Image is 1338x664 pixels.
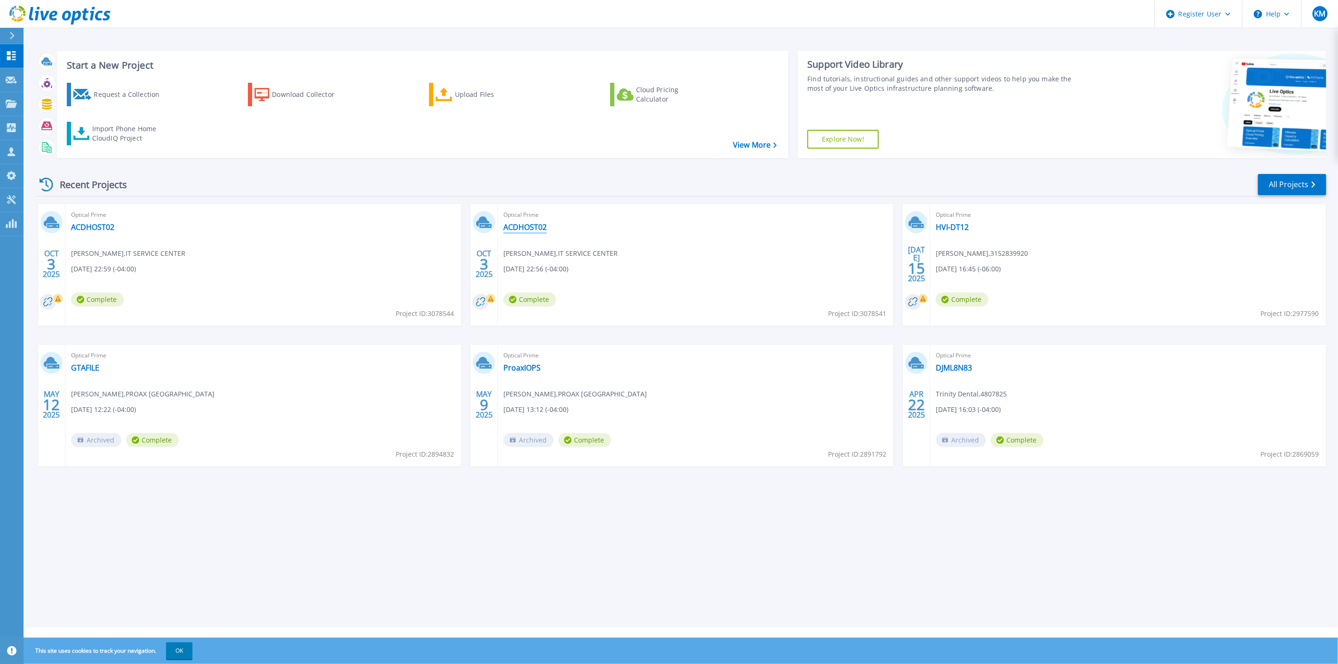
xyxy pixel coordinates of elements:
[936,350,1320,361] span: Optical Prime
[42,247,60,281] div: OCT 2025
[936,389,1007,399] span: Trinity Dental , 4807825
[47,260,56,268] span: 3
[480,401,488,409] span: 9
[636,85,711,104] div: Cloud Pricing Calculator
[503,350,888,361] span: Optical Prime
[828,308,886,319] span: Project ID: 3078541
[936,433,986,447] span: Archived
[991,433,1043,447] span: Complete
[396,308,454,319] span: Project ID: 3078544
[71,210,455,220] span: Optical Prime
[908,247,925,281] div: [DATE] 2025
[248,83,353,106] a: Download Collector
[71,404,136,415] span: [DATE] 12:22 (-04:00)
[26,642,192,659] span: This site uses cookies to track your navigation.
[71,222,114,232] a: ACDHOST02
[503,248,618,259] span: [PERSON_NAME] , IT SERVICE CENTER
[503,389,647,399] span: [PERSON_NAME] , PROAX [GEOGRAPHIC_DATA]
[610,83,715,106] a: Cloud Pricing Calculator
[71,248,185,259] span: [PERSON_NAME] , IT SERVICE CENTER
[42,387,60,422] div: MAY 2025
[503,363,541,372] a: ProaxIOPS
[936,264,1001,274] span: [DATE] 16:45 (-06:00)
[807,74,1082,93] div: Find tutorials, instructional guides and other support videos to help you make the most of your L...
[396,449,454,459] span: Project ID: 2894832
[503,264,568,274] span: [DATE] 22:56 (-04:00)
[503,222,547,232] a: ACDHOST02
[807,130,879,149] a: Explore Now!
[503,292,556,307] span: Complete
[503,404,568,415] span: [DATE] 13:12 (-04:00)
[71,350,455,361] span: Optical Prime
[455,85,530,104] div: Upload Files
[908,264,925,272] span: 15
[126,433,179,447] span: Complete
[503,433,554,447] span: Archived
[828,449,886,459] span: Project ID: 2891792
[480,260,488,268] span: 3
[429,83,534,106] a: Upload Files
[936,222,969,232] a: HVI-DT12
[908,401,925,409] span: 22
[807,58,1082,71] div: Support Video Library
[71,292,124,307] span: Complete
[936,292,988,307] span: Complete
[1261,449,1319,459] span: Project ID: 2869059
[475,387,493,422] div: MAY 2025
[71,264,136,274] span: [DATE] 22:59 (-04:00)
[936,248,1028,259] span: [PERSON_NAME] , 3152839920
[166,642,192,659] button: OK
[558,433,611,447] span: Complete
[94,85,169,104] div: Request a Collection
[43,401,60,409] span: 12
[475,247,493,281] div: OCT 2025
[71,389,215,399] span: [PERSON_NAME] , PROAX [GEOGRAPHIC_DATA]
[936,210,1320,220] span: Optical Prime
[936,404,1001,415] span: [DATE] 16:03 (-04:00)
[71,363,99,372] a: GTAFILE
[71,433,121,447] span: Archived
[503,210,888,220] span: Optical Prime
[67,60,777,71] h3: Start a New Project
[272,85,347,104] div: Download Collector
[36,173,140,196] div: Recent Projects
[1261,308,1319,319] span: Project ID: 2977590
[733,141,777,150] a: View More
[92,124,166,143] div: Import Phone Home CloudIQ Project
[1258,174,1326,195] a: All Projects
[908,387,925,422] div: APR 2025
[1314,10,1325,17] span: KM
[67,83,172,106] a: Request a Collection
[936,363,972,372] a: DJML8N83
